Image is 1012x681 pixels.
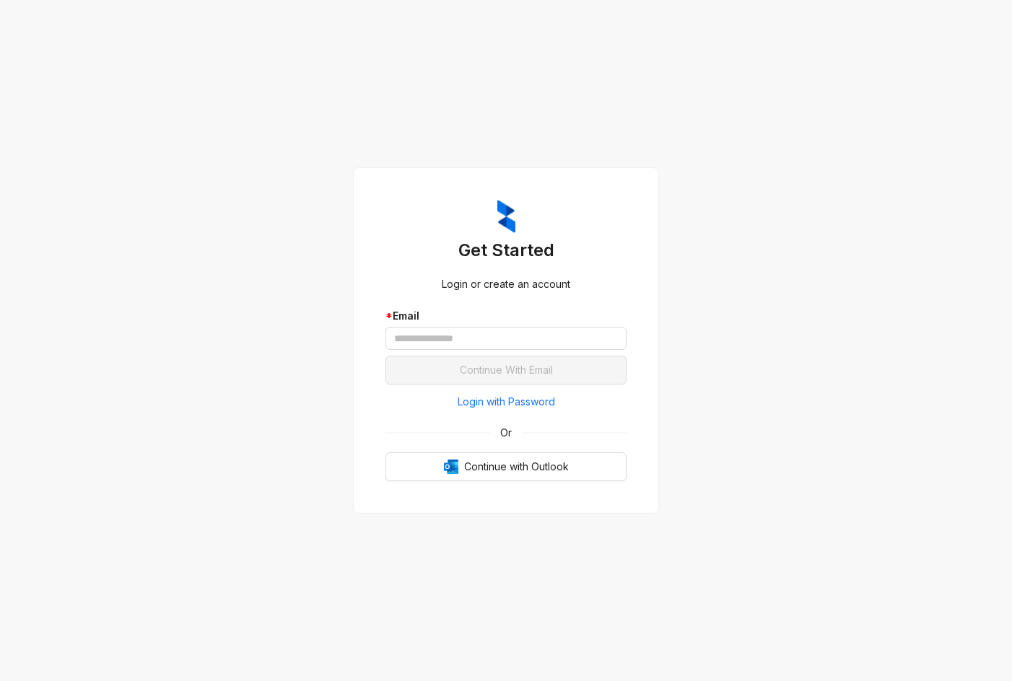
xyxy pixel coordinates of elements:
[464,459,569,475] span: Continue with Outlook
[385,356,627,385] button: Continue With Email
[385,239,627,262] h3: Get Started
[385,390,627,413] button: Login with Password
[385,452,627,481] button: OutlookContinue with Outlook
[497,200,515,233] img: ZumaIcon
[490,425,522,441] span: Or
[458,394,555,410] span: Login with Password
[444,460,458,474] img: Outlook
[385,308,627,324] div: Email
[385,276,627,292] div: Login or create an account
